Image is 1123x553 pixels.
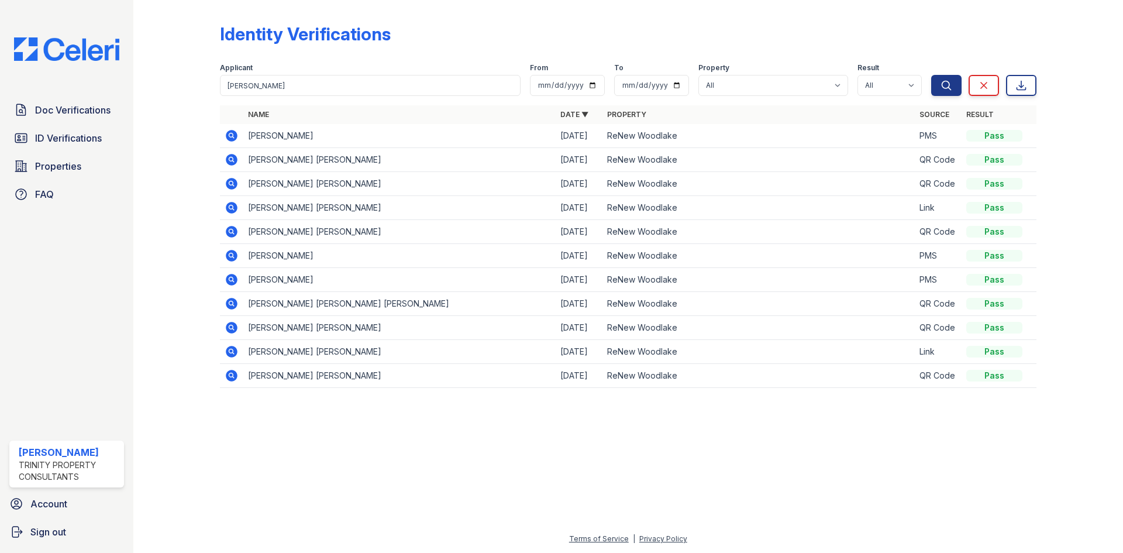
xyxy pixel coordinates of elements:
td: [DATE] [556,316,602,340]
a: Account [5,492,129,516]
span: Sign out [30,525,66,539]
img: CE_Logo_Blue-a8612792a0a2168367f1c8372b55b34899dd931a85d93a1a3d3e32e68fde9ad4.png [5,37,129,61]
a: Privacy Policy [639,534,687,543]
td: [PERSON_NAME] [PERSON_NAME] [PERSON_NAME] [243,292,556,316]
a: Property [607,110,646,119]
label: Result [857,63,879,73]
div: Pass [966,154,1022,166]
td: [PERSON_NAME] [PERSON_NAME] [243,220,556,244]
td: Link [915,196,962,220]
td: [DATE] [556,196,602,220]
td: QR Code [915,364,962,388]
td: ReNew Woodlake [602,292,915,316]
label: Property [698,63,729,73]
div: Pass [966,250,1022,262]
a: Terms of Service [569,534,629,543]
div: Pass [966,322,1022,334]
a: Doc Verifications [9,98,124,122]
td: [PERSON_NAME] [PERSON_NAME] [243,340,556,364]
td: PMS [915,268,962,292]
a: Date ▼ [560,110,588,119]
span: Account [30,497,67,511]
a: FAQ [9,183,124,206]
td: ReNew Woodlake [602,220,915,244]
a: Properties [9,154,124,178]
td: [PERSON_NAME] [243,268,556,292]
td: [DATE] [556,364,602,388]
a: Source [919,110,949,119]
span: Doc Verifications [35,103,111,117]
td: [PERSON_NAME] [243,124,556,148]
td: [DATE] [556,292,602,316]
div: Pass [966,274,1022,286]
label: Applicant [220,63,253,73]
td: QR Code [915,172,962,196]
td: [PERSON_NAME] [PERSON_NAME] [243,172,556,196]
div: Pass [966,226,1022,238]
td: [DATE] [556,268,602,292]
td: [PERSON_NAME] [PERSON_NAME] [243,316,556,340]
div: | [633,534,635,543]
td: ReNew Woodlake [602,172,915,196]
span: FAQ [35,187,54,201]
td: PMS [915,244,962,268]
td: QR Code [915,220,962,244]
td: ReNew Woodlake [602,196,915,220]
td: ReNew Woodlake [602,340,915,364]
td: ReNew Woodlake [602,316,915,340]
td: ReNew Woodlake [602,148,915,172]
div: Pass [966,202,1022,214]
a: Result [966,110,994,119]
input: Search by name or phone number [220,75,521,96]
label: To [614,63,623,73]
span: Properties [35,159,81,173]
div: Pass [966,370,1022,382]
label: From [530,63,548,73]
td: ReNew Woodlake [602,268,915,292]
div: Pass [966,178,1022,190]
div: Trinity Property Consultants [19,459,119,483]
td: QR Code [915,148,962,172]
td: [DATE] [556,148,602,172]
td: ReNew Woodlake [602,244,915,268]
td: [DATE] [556,220,602,244]
span: ID Verifications [35,131,102,145]
td: ReNew Woodlake [602,124,915,148]
td: [DATE] [556,172,602,196]
div: [PERSON_NAME] [19,445,119,459]
td: Link [915,340,962,364]
div: Pass [966,298,1022,310]
td: QR Code [915,316,962,340]
a: Name [248,110,269,119]
td: [DATE] [556,124,602,148]
td: QR Code [915,292,962,316]
div: Pass [966,130,1022,142]
td: [DATE] [556,244,602,268]
td: [PERSON_NAME] [243,244,556,268]
td: [PERSON_NAME] [PERSON_NAME] [243,196,556,220]
td: [DATE] [556,340,602,364]
div: Pass [966,346,1022,358]
td: ReNew Woodlake [602,364,915,388]
td: PMS [915,124,962,148]
div: Identity Verifications [220,23,391,44]
td: [PERSON_NAME] [PERSON_NAME] [243,364,556,388]
a: ID Verifications [9,126,124,150]
a: Sign out [5,520,129,544]
td: [PERSON_NAME] [PERSON_NAME] [243,148,556,172]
